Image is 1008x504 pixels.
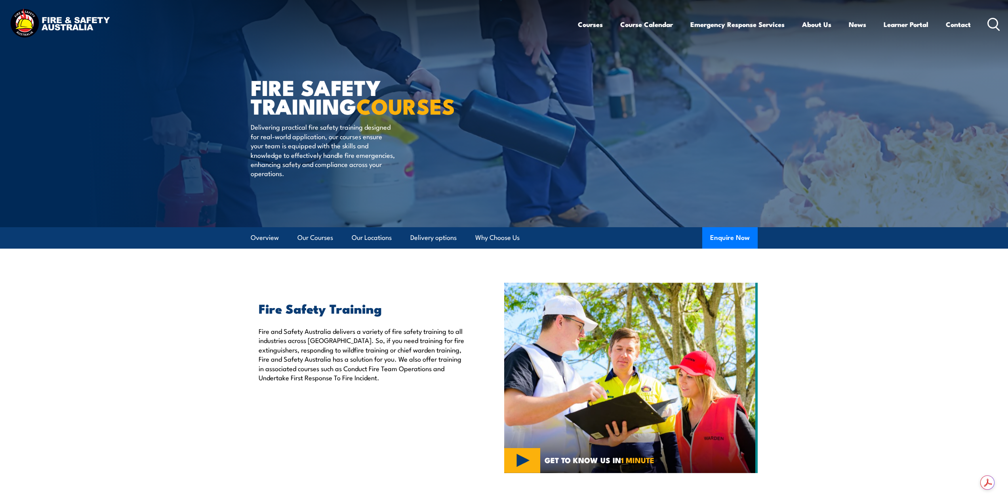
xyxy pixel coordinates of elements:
a: About Us [802,14,831,35]
p: Delivering practical fire safety training designed for real-world application, our courses ensure... [251,122,395,178]
a: Our Courses [297,227,333,248]
a: Delivery options [410,227,457,248]
a: Our Locations [352,227,392,248]
a: Learner Portal [884,14,928,35]
a: Contact [946,14,971,35]
a: Why Choose Us [475,227,520,248]
a: Course Calendar [620,14,673,35]
h1: FIRE SAFETY TRAINING [251,78,446,115]
img: Fire Safety Training Courses [504,283,758,473]
h2: Fire Safety Training [259,303,468,314]
strong: 1 MINUTE [621,454,654,466]
a: News [849,14,866,35]
a: Emergency Response Services [690,14,785,35]
span: GET TO KNOW US IN [545,456,654,464]
p: Fire and Safety Australia delivers a variety of fire safety training to all industries across [GE... [259,326,468,382]
button: Enquire Now [702,227,758,249]
strong: COURSES [356,89,455,122]
a: Courses [578,14,603,35]
a: Overview [251,227,279,248]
